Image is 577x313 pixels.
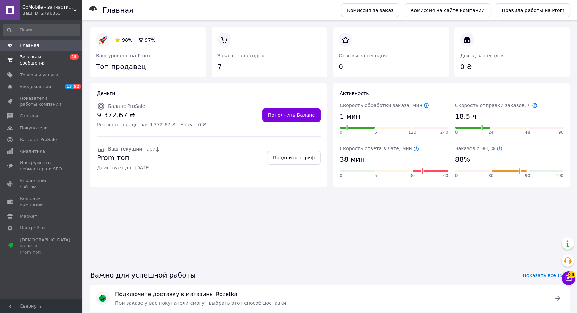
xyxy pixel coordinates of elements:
a: Правила работы на Prom [496,3,570,17]
a: Комиссия за заказ [341,3,399,17]
div: Ваш ID: 2796353 [22,10,82,16]
span: 0 [340,130,342,136]
span: Отзывы [20,113,38,119]
input: Поиск [3,24,80,36]
span: 240 [440,130,448,136]
span: Важно для успешной работы [90,270,196,280]
span: Скорость ответа в чате, мин [340,146,419,151]
span: 5 [374,130,377,136]
span: 88% [455,155,470,165]
span: Активность [340,90,369,96]
span: 0 [455,130,458,136]
a: Подключите доставку в магазины RozetkaПри заказе у вас покупатели смогут выбрать этот способ дост... [90,285,570,312]
span: При заказе у вас покупатели смогут выбрать этот способ доставки [115,300,286,306]
span: Действует до: [DATE] [97,164,159,171]
span: Каталог ProSale [20,137,57,143]
span: 18.5 ч [455,112,477,122]
span: 90 [525,173,530,179]
span: 97% [145,37,155,43]
span: 0 [455,173,458,179]
span: 98% [122,37,132,43]
a: Пополнить Баланс [262,108,321,122]
span: 26 [568,271,575,278]
span: Заказов с ЭН, % [455,146,502,151]
span: 15 [70,54,79,60]
span: 48 [525,130,530,136]
span: 80 [488,173,493,179]
span: Показатели работы компании [20,95,63,108]
span: 1 мин [340,112,360,122]
span: Реальные средства: 9 372.67 ₴ · Бонус: 0 ₴ [97,121,206,128]
span: Аналитика [20,148,45,154]
span: 30 [410,173,415,179]
span: 120 [408,130,416,136]
span: [DEMOGRAPHIC_DATA] и счета [20,237,70,256]
span: Показать все (5) [523,272,564,279]
span: 60 [443,173,448,179]
span: Баланс ProSale [108,103,145,109]
span: Настройки [20,225,45,231]
span: Деньги [97,90,115,96]
span: 96 [558,130,563,136]
span: 38 мин [340,155,365,165]
button: Чат с покупателем26 [562,271,575,285]
h1: Главная [102,6,133,14]
span: Товары и услуги [20,72,58,78]
span: Заказы и сообщения [20,54,63,66]
a: Комиссия на сайте компании [405,3,490,17]
span: Инструменты вебмастера и SEO [20,160,63,172]
span: 5 [374,173,377,179]
span: Уведомления [20,84,51,90]
span: GoMobile - запчасти для мобильных телефонов и планшетов. [22,4,73,10]
span: 0 [340,173,342,179]
span: Скорость отправки заказов, ч [455,103,537,108]
span: Покупатели [20,125,48,131]
a: Продлить тариф [267,151,321,165]
div: Prom топ [20,249,70,255]
span: Подключите доставку в магазины Rozetka [115,290,545,298]
span: Prom топ [97,153,159,163]
span: Управление сайтом [20,177,63,190]
span: Маркет [20,213,37,219]
span: Кошелек компании [20,196,63,208]
span: 100 [555,173,563,179]
span: 52 [73,84,81,89]
span: 9 372.67 ₴ [97,110,206,120]
span: Главная [20,42,39,48]
span: 13 [65,84,73,89]
span: 24 [488,130,493,136]
span: Скорость обработки заказа, мин [340,103,429,108]
span: Ваш текущий тариф [108,146,159,152]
